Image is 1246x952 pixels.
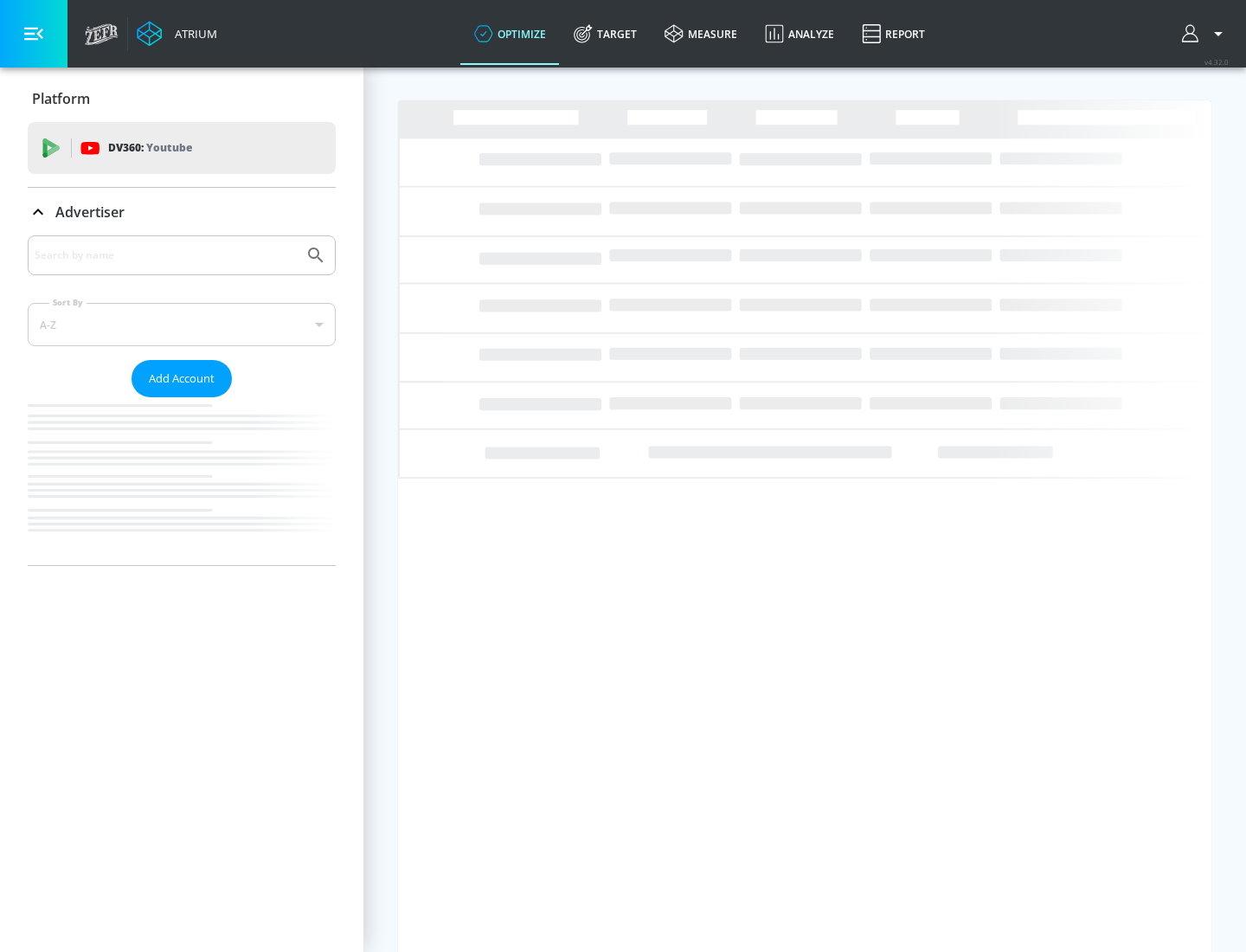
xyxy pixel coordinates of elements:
[28,74,336,123] div: Platform
[132,360,232,397] button: Add Account
[651,3,751,65] a: measure
[28,235,336,565] div: Advertiser
[28,397,336,565] nav: list of Advertiser
[49,297,87,308] label: Sort By
[32,89,90,108] p: Platform
[108,138,192,158] p: DV360:
[460,3,560,65] a: optimize
[55,203,125,222] p: Advertiser
[1204,57,1229,67] span: v 4.32.0
[848,3,939,65] a: Report
[28,188,336,236] div: Advertiser
[28,303,336,346] div: A-Z
[560,3,651,65] a: Target
[751,3,848,65] a: Analyze
[146,138,192,157] p: Youtube
[28,122,336,174] div: DV360: Youtube
[137,21,217,47] a: Atrium
[168,26,217,42] div: Atrium
[35,244,297,267] input: Search by name
[149,369,215,389] span: Add Account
